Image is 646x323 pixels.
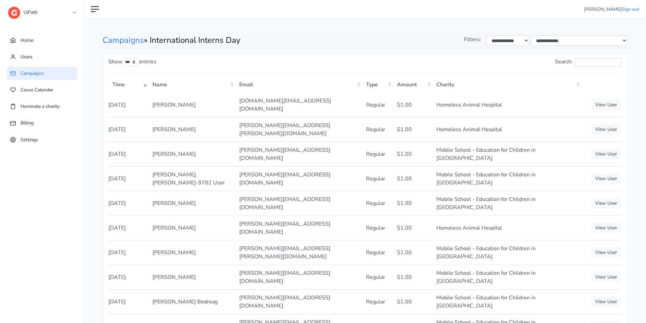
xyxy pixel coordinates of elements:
[7,67,77,80] a: Campaigns
[464,35,481,43] span: Filters:
[362,191,393,215] td: Regular
[393,93,432,117] td: $1.00
[21,87,53,93] span: Cause Calendar
[591,247,621,258] a: View User
[432,265,581,289] td: Mobile School - Education for Children in [GEOGRAPHIC_DATA]
[108,215,148,240] td: [DATE]
[362,76,393,93] th: Type: activate to sort column ascending
[362,215,393,240] td: Regular
[148,166,235,191] td: [PERSON_NAME].[PERSON_NAME]-9782 User
[108,58,156,66] label: Show entries
[432,93,581,117] td: Homeless Animal Hospital
[108,166,148,191] td: [DATE]
[575,58,621,67] input: Search:
[393,191,432,215] td: $1.00
[21,37,33,43] span: Home
[362,117,393,142] td: Regular
[621,6,639,12] a: Sign out
[362,265,393,289] td: Regular
[108,191,148,215] td: [DATE]
[591,198,621,208] a: View User
[432,142,581,166] td: Mobile School - Education for Children in [GEOGRAPHIC_DATA]
[148,289,235,314] td: [PERSON_NAME] Bedreag
[148,240,235,265] td: [PERSON_NAME]
[103,35,144,46] a: Campaigns
[393,166,432,191] td: $1.00
[362,166,393,191] td: Regular
[591,272,621,282] a: View User
[393,142,432,166] td: $1.00
[235,117,362,142] td: [PERSON_NAME][EMAIL_ADDRESS][PERSON_NAME][DOMAIN_NAME]
[235,191,362,215] td: [PERSON_NAME][EMAIL_ADDRESS][DOMAIN_NAME]
[393,117,432,142] td: $1.00
[108,93,148,117] td: [DATE]
[393,215,432,240] td: $1.00
[148,76,235,93] th: Name: activate to sort column ascending
[108,117,148,142] td: [DATE]
[108,142,148,166] td: [DATE]
[108,289,148,314] td: [DATE]
[148,191,235,215] td: [PERSON_NAME]
[7,34,77,47] a: Home
[235,215,362,240] td: [PERSON_NAME][EMAIL_ADDRESS][DOMAIN_NAME]
[591,99,621,110] a: View User
[432,191,581,215] td: Mobile School - Education for Children in [GEOGRAPHIC_DATA]
[21,120,34,126] span: Billing
[235,289,362,314] td: [PERSON_NAME][EMAIL_ADDRESS][DOMAIN_NAME]
[235,93,362,117] td: [DOMAIN_NAME][EMAIL_ADDRESS][DOMAIN_NAME]
[235,76,362,93] th: Email: activate to sort column ascending
[362,289,393,314] td: Regular
[148,215,235,240] td: [PERSON_NAME]
[555,58,621,67] label: Search:
[235,166,362,191] td: [PERSON_NAME][EMAIL_ADDRESS][DOMAIN_NAME]
[393,240,432,265] td: $1.00
[432,117,581,142] td: Homeless Animal Hospital
[108,265,148,289] td: [DATE]
[148,117,235,142] td: [PERSON_NAME]
[108,240,148,265] td: [DATE]
[8,5,75,17] a: UiPath
[21,54,33,60] span: Users
[591,124,621,135] a: View User
[148,142,235,166] td: [PERSON_NAME]
[393,289,432,314] td: $1.00
[584,6,639,13] li: [PERSON_NAME]
[432,240,581,265] td: Mobile School - Education for Children in [GEOGRAPHIC_DATA]
[393,265,432,289] td: $1.00
[393,76,432,93] th: Amount: activate to sort column ascending
[122,58,139,66] select: Showentries
[7,116,77,129] a: Billing
[8,7,20,19] img: logo-dashboard-4662da770dd4bea1a8774357aa970c5cb092b4650ab114813ae74da458e76571.svg
[362,240,393,265] td: Regular
[103,35,360,45] h1: » International Interns Day
[235,142,362,166] td: [PERSON_NAME][EMAIL_ADDRESS][DOMAIN_NAME]
[362,93,393,117] td: Regular
[108,76,148,93] th: Time: activate to sort column ascending
[591,149,621,159] a: View User
[21,70,44,77] span: Campaigns
[432,166,581,191] td: Mobile School - Education for Children in [GEOGRAPHIC_DATA]
[591,223,621,233] a: View User
[432,289,581,314] td: Mobile School - Education for Children in [GEOGRAPHIC_DATA]
[235,240,362,265] td: [PERSON_NAME][EMAIL_ADDRESS][PERSON_NAME][DOMAIN_NAME]
[7,100,77,113] a: Nominate a charity
[235,265,362,289] td: [PERSON_NAME][EMAIL_ADDRESS][DOMAIN_NAME]
[362,142,393,166] td: Regular
[7,83,77,96] a: Cause Calendar
[21,103,60,110] span: Nominate a charity
[591,296,621,307] a: View User
[432,76,581,93] th: Charity: activate to sort column ascending
[7,133,77,146] a: Settings
[148,93,235,117] td: [PERSON_NAME]
[591,173,621,184] a: View User
[7,50,77,63] a: Users
[148,265,235,289] td: [PERSON_NAME]
[432,215,581,240] td: Homeless Animal Hospital
[21,136,38,143] span: Settings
